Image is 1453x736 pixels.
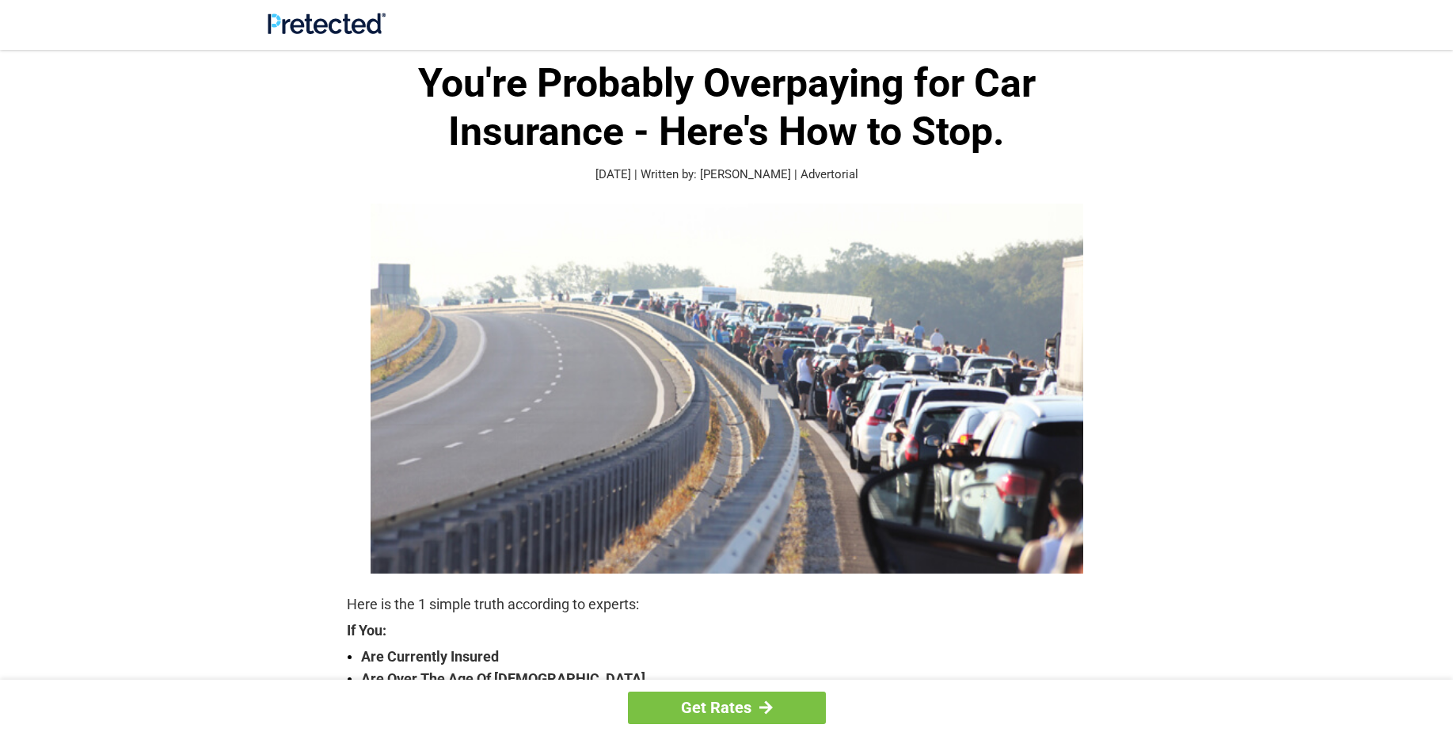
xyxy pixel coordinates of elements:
[347,593,1107,616] p: Here is the 1 simple truth according to experts:
[347,166,1107,184] p: [DATE] | Written by: [PERSON_NAME] | Advertorial
[268,22,386,37] a: Site Logo
[347,624,1107,638] strong: If You:
[361,668,1107,690] strong: Are Over The Age Of [DEMOGRAPHIC_DATA]
[347,59,1107,156] h1: You're Probably Overpaying for Car Insurance - Here's How to Stop.
[268,13,386,34] img: Site Logo
[361,646,1107,668] strong: Are Currently Insured
[628,692,826,724] a: Get Rates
